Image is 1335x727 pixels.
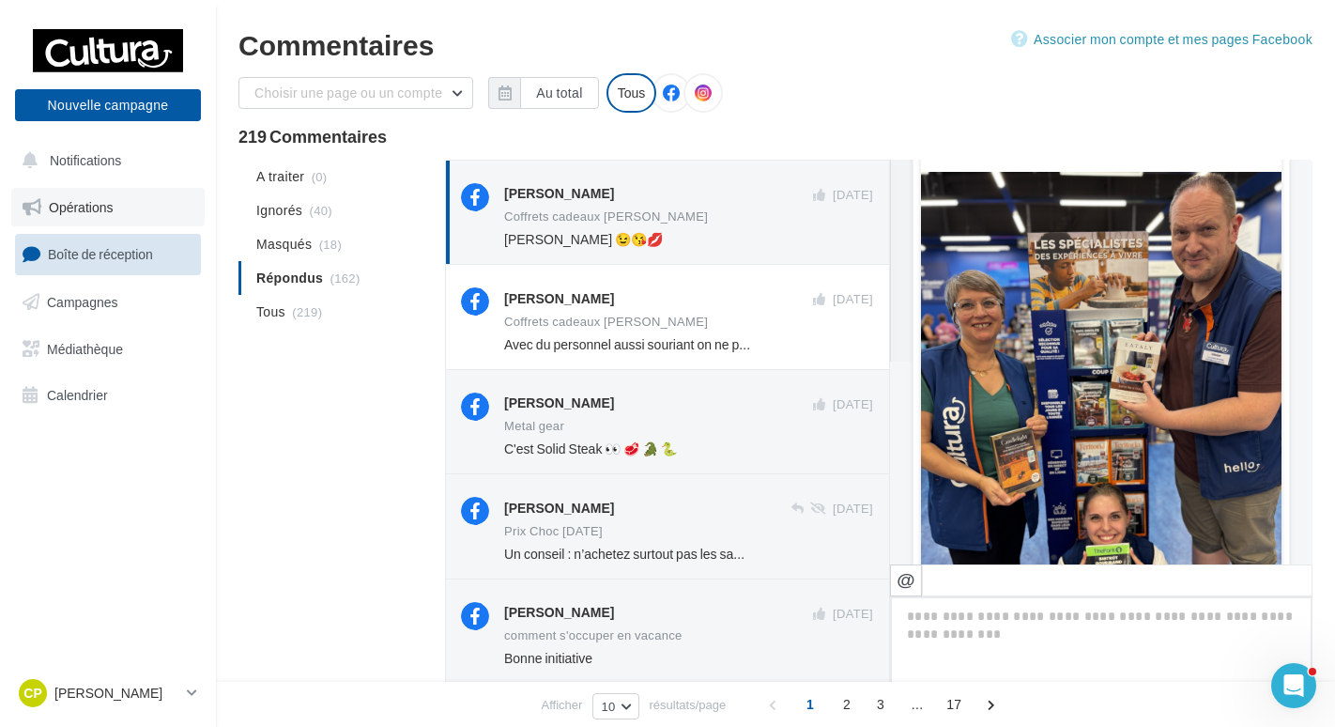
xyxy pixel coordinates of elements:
[11,376,205,415] a: Calendrier
[833,396,873,413] span: [DATE]
[488,77,598,109] button: Au total
[23,684,41,703] span: CP
[238,128,1312,145] div: 219 Commentaires
[504,289,614,308] div: [PERSON_NAME]
[592,693,638,719] button: 10
[256,235,312,254] span: Masqués
[520,77,598,109] button: Au total
[504,316,708,328] div: Coffrets cadeaux [PERSON_NAME]
[833,291,873,308] span: [DATE]
[939,689,969,719] span: 17
[866,689,896,719] span: 3
[504,650,592,666] span: Bonne initiative
[11,234,205,274] a: Boîte de réception
[504,231,663,247] span: [PERSON_NAME] 😉😘💋
[11,141,197,180] button: Notifications
[833,606,873,623] span: [DATE]
[256,302,285,321] span: Tous
[11,188,205,227] a: Opérations
[1011,28,1312,51] a: Associer mon compte et mes pages Facebook
[504,394,614,412] div: [PERSON_NAME]
[50,152,121,168] span: Notifications
[504,184,614,203] div: [PERSON_NAME]
[312,169,328,184] span: (0)
[650,696,727,714] span: résultats/page
[601,699,615,714] span: 10
[15,675,201,711] a: CP [PERSON_NAME]
[504,441,677,456] span: C'est Solid Steak 👀 🥩 🐊 🐍
[238,77,473,109] button: Choisir une page ou un compte
[504,629,683,642] div: comment s'occuper en vacance
[504,499,614,518] div: [PERSON_NAME]
[833,187,873,204] span: [DATE]
[504,603,614,622] div: [PERSON_NAME]
[542,696,583,714] span: Afficher
[504,525,603,537] div: Prix Choc [DATE]
[319,237,342,252] span: (18)
[47,387,108,403] span: Calendrier
[890,565,922,596] button: @
[897,571,915,588] i: @
[832,689,862,719] span: 2
[256,201,302,220] span: Ignorés
[11,283,205,322] a: Campagnes
[504,336,858,352] span: Avec du personnel aussi souriant on ne peux que être tenté ;-)
[48,246,153,262] span: Boîte de réception
[292,304,322,319] span: (219)
[833,501,873,518] span: [DATE]
[606,73,657,113] div: Tous
[504,420,564,432] div: Metal gear
[238,30,1312,58] div: Commentaires
[47,340,123,356] span: Médiathèque
[15,89,201,121] button: Nouvelle campagne
[256,167,304,186] span: A traiter
[47,294,118,310] span: Campagnes
[902,689,932,719] span: ...
[11,330,205,369] a: Médiathèque
[1271,663,1316,708] iframe: Intercom live chat
[310,203,332,218] span: (40)
[49,199,113,215] span: Opérations
[504,210,708,223] div: Coffrets cadeaux [PERSON_NAME]
[254,85,442,101] span: Choisir une page ou un compte
[795,689,825,719] span: 1
[54,684,179,703] p: [PERSON_NAME]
